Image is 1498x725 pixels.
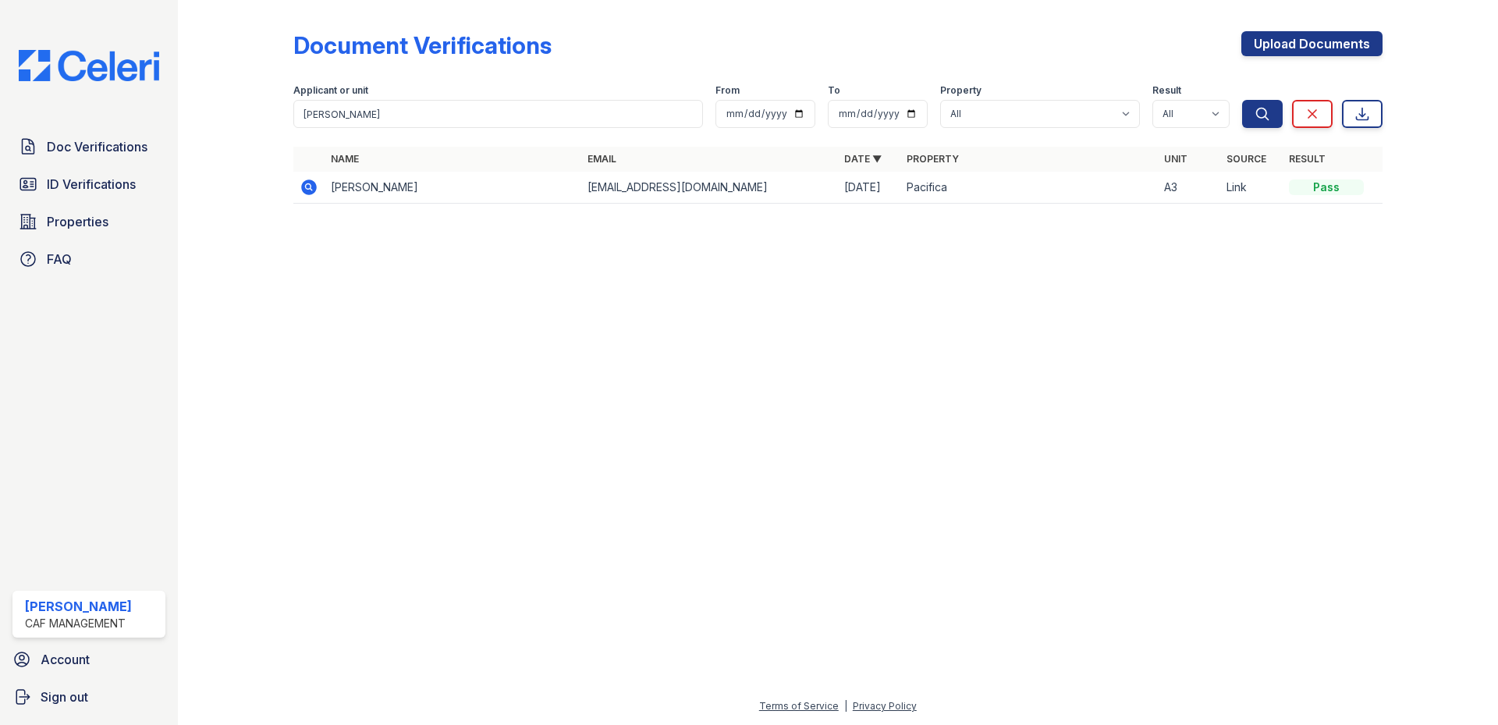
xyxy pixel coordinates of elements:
a: Unit [1164,153,1187,165]
label: Property [940,84,982,97]
div: Pass [1289,179,1364,195]
span: Account [41,650,90,669]
a: Upload Documents [1241,31,1383,56]
a: Date ▼ [844,153,882,165]
div: | [844,700,847,712]
a: Properties [12,206,165,237]
a: ID Verifications [12,169,165,200]
a: Result [1289,153,1326,165]
div: [PERSON_NAME] [25,597,132,616]
span: Sign out [41,688,88,706]
a: Email [587,153,616,165]
td: [PERSON_NAME] [325,172,581,204]
a: FAQ [12,243,165,275]
span: ID Verifications [47,175,136,194]
div: CAF Management [25,616,132,631]
a: Doc Verifications [12,131,165,162]
td: A3 [1158,172,1220,204]
span: Properties [47,212,108,231]
a: Sign out [6,681,172,713]
div: Document Verifications [293,31,552,59]
img: CE_Logo_Blue-a8612792a0a2168367f1c8372b55b34899dd931a85d93a1a3d3e32e68fde9ad4.png [6,50,172,81]
a: Name [331,153,359,165]
label: From [715,84,740,97]
a: Terms of Service [759,700,839,712]
label: Result [1152,84,1181,97]
td: Pacifica [900,172,1157,204]
input: Search by name, email, or unit number [293,100,703,128]
a: Source [1226,153,1266,165]
label: Applicant or unit [293,84,368,97]
a: Privacy Policy [853,700,917,712]
span: FAQ [47,250,72,268]
a: Account [6,644,172,675]
label: To [828,84,840,97]
td: [EMAIL_ADDRESS][DOMAIN_NAME] [581,172,838,204]
span: Doc Verifications [47,137,147,156]
td: [DATE] [838,172,900,204]
a: Property [907,153,959,165]
td: Link [1220,172,1283,204]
